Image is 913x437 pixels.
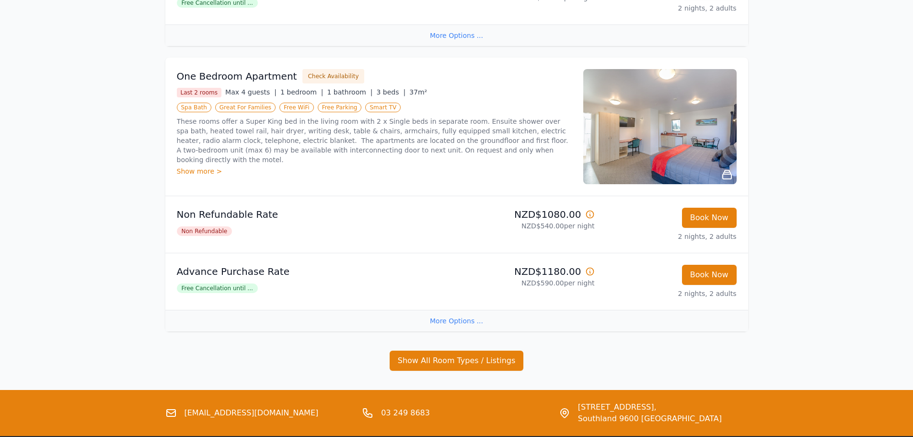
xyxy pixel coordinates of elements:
[302,69,364,83] button: Check Availability
[225,88,277,96] span: Max 4 guests |
[177,70,297,83] h3: One Bedroom Apartment
[177,283,258,293] span: Free Cancellation until ...
[409,88,427,96] span: 37m²
[682,208,737,228] button: Book Now
[177,265,453,278] p: Advance Purchase Rate
[602,289,737,298] p: 2 nights, 2 adults
[682,265,737,285] button: Book Now
[279,103,314,112] span: Free WiFi
[327,88,372,96] span: 1 bathroom |
[280,88,324,96] span: 1 bedroom |
[377,88,406,96] span: 3 beds |
[461,278,595,288] p: NZD$590.00 per night
[177,117,572,165] p: These rooms offer a Super King bed in the living room with 2 x Single beds in separate room. Ensu...
[381,407,430,419] a: 03 249 8683
[461,208,595,221] p: NZD$1080.00
[165,310,748,331] div: More Options ...
[461,265,595,278] p: NZD$1180.00
[177,208,453,221] p: Non Refundable Rate
[578,413,722,425] span: Southland 9600 [GEOGRAPHIC_DATA]
[215,103,276,112] span: Great For Families
[365,103,401,112] span: Smart TV
[165,24,748,46] div: More Options ...
[177,103,211,112] span: Spa Bath
[390,351,524,371] button: Show All Room Types / Listings
[602,3,737,13] p: 2 nights, 2 adults
[185,407,319,419] a: [EMAIL_ADDRESS][DOMAIN_NAME]
[318,103,362,112] span: Free Parking
[177,226,232,236] span: Non Refundable
[177,88,222,97] span: Last 2 rooms
[578,402,722,413] span: [STREET_ADDRESS],
[602,232,737,241] p: 2 nights, 2 adults
[461,221,595,231] p: NZD$540.00 per night
[177,166,572,176] div: Show more >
